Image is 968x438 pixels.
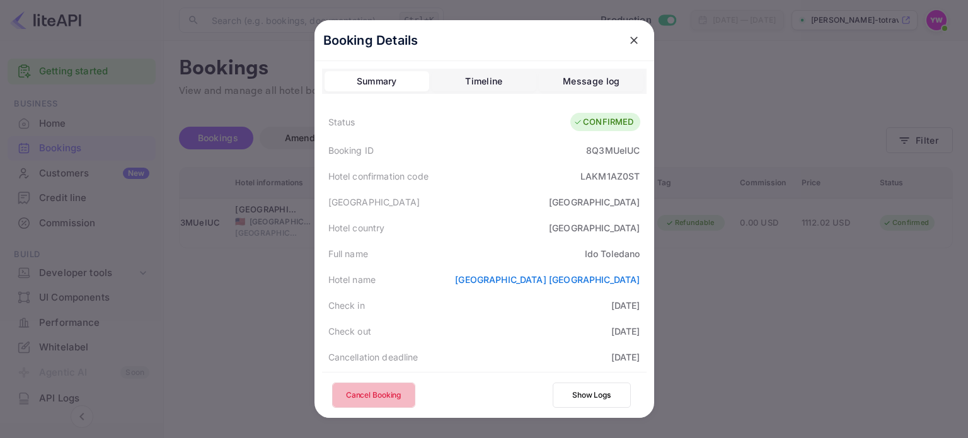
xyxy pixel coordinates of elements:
div: Check in [328,299,365,312]
button: Cancel Booking [332,383,415,408]
div: Ido Toledano [585,247,640,260]
div: LAKM1AZ0ST [580,170,640,183]
div: Booking ID [328,144,374,157]
div: Cancellation deadline [328,350,418,364]
div: [DATE] [611,299,640,312]
div: Check out [328,325,371,338]
button: close [623,29,645,52]
p: Booking Details [323,31,418,50]
div: Summary [357,74,397,89]
div: [DATE] [611,325,640,338]
div: [GEOGRAPHIC_DATA] [549,195,640,209]
button: Timeline [432,71,536,91]
div: Timeline [465,74,502,89]
div: Hotel country [328,221,385,234]
div: Full name [328,247,368,260]
button: Summary [325,71,429,91]
div: Hotel name [328,273,376,286]
div: [GEOGRAPHIC_DATA] [328,195,420,209]
div: [GEOGRAPHIC_DATA] [549,221,640,234]
a: [GEOGRAPHIC_DATA] [GEOGRAPHIC_DATA] [455,274,640,285]
button: Message log [539,71,643,91]
div: [DATE] [611,350,640,364]
button: Show Logs [553,383,631,408]
div: Message log [563,74,619,89]
div: Status [328,115,355,129]
div: 8Q3MUeIUC [586,144,640,157]
div: Hotel confirmation code [328,170,429,183]
div: CONFIRMED [573,116,633,129]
